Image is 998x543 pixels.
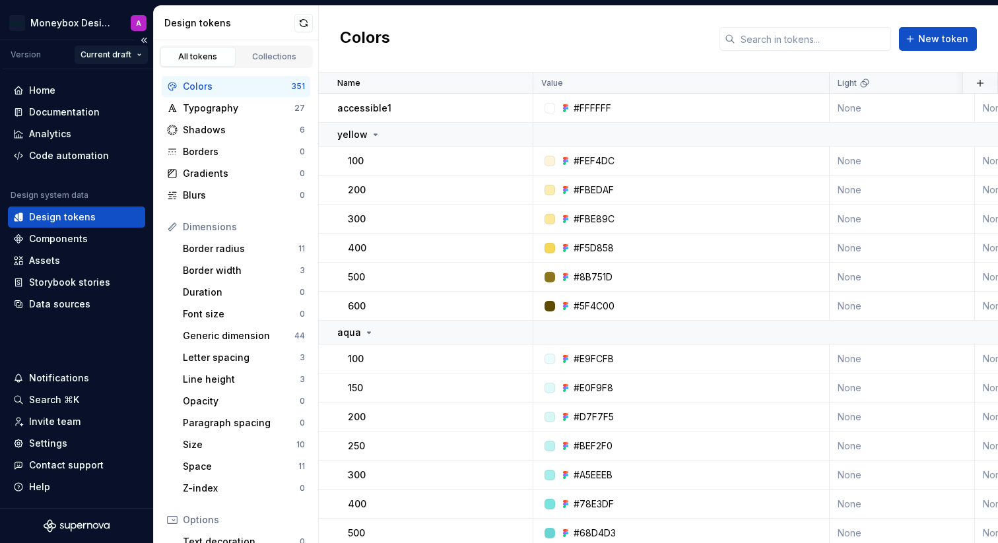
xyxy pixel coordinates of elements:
div: Letter spacing [183,351,300,364]
div: 0 [300,483,305,494]
div: Font size [183,307,300,321]
button: Search ⌘K [8,389,145,410]
div: 11 [298,461,305,472]
a: Documentation [8,102,145,123]
div: 3 [300,374,305,385]
button: Current draft [75,46,148,64]
div: Home [29,84,55,97]
div: Borders [183,145,300,158]
a: Z-index0 [178,478,310,499]
p: 600 [348,300,366,313]
div: Generic dimension [183,329,294,342]
p: 200 [348,183,366,197]
a: Analytics [8,123,145,144]
div: Documentation [29,106,100,119]
div: #78E3DF [574,497,614,511]
div: #FFFFFF [574,102,611,115]
div: Typography [183,102,294,115]
div: 0 [300,396,305,406]
a: Letter spacing3 [178,347,310,368]
a: Opacity0 [178,391,310,412]
div: #FBEDAF [574,183,614,197]
div: 3 [300,265,305,276]
td: None [830,344,975,373]
p: 400 [348,241,366,255]
span: Current draft [81,49,131,60]
td: None [830,146,975,176]
td: None [830,94,975,123]
a: Invite team [8,411,145,432]
p: Light [838,78,857,88]
div: #A5EEEB [574,468,613,482]
div: Assets [29,254,60,267]
td: None [830,292,975,321]
div: #8B751D [574,271,613,284]
div: #E0F9F8 [574,381,613,395]
div: Contact support [29,459,104,472]
div: Analytics [29,127,71,141]
div: Code automation [29,149,109,162]
a: Border width3 [178,260,310,281]
p: Name [337,78,360,88]
a: Line height3 [178,369,310,390]
div: All tokens [165,51,231,62]
a: Paragraph spacing0 [178,412,310,433]
div: Design system data [11,190,88,201]
div: #D7F7F5 [574,410,614,424]
div: 27 [294,103,305,113]
div: Design tokens [29,210,96,224]
div: 351 [291,81,305,92]
div: A [136,18,141,28]
div: #BEF2F0 [574,439,613,453]
div: Data sources [29,298,90,311]
p: 100 [348,154,364,168]
div: Shadows [183,123,300,137]
a: Generic dimension44 [178,325,310,346]
div: Blurs [183,189,300,202]
td: None [830,263,975,292]
a: Duration0 [178,282,310,303]
div: 0 [300,309,305,319]
div: Storybook stories [29,276,110,289]
div: Help [29,480,50,494]
p: 150 [348,381,363,395]
a: Code automation [8,145,145,166]
img: c17557e8-ebdc-49e2-ab9e-7487adcf6d53.png [9,15,25,31]
div: 0 [300,146,305,157]
p: yellow [337,128,368,141]
div: 0 [300,287,305,298]
td: None [830,461,975,490]
div: #5F4C00 [574,300,615,313]
div: Gradients [183,167,300,180]
div: Size [183,438,296,451]
div: #F5D858 [574,241,614,255]
p: 400 [348,497,366,511]
a: Components [8,228,145,249]
a: Typography27 [162,98,310,119]
p: 300 [348,468,366,482]
a: Assets [8,250,145,271]
p: 300 [348,212,366,226]
p: Value [541,78,563,88]
a: Border radius11 [178,238,310,259]
div: Opacity [183,395,300,408]
p: 500 [348,527,365,540]
a: Home [8,80,145,101]
div: Space [183,460,298,473]
h2: Colors [340,27,390,51]
button: Notifications [8,367,145,389]
div: Invite team [29,415,81,428]
div: Options [183,513,305,527]
div: Border radius [183,242,298,255]
a: Gradients0 [162,163,310,184]
p: 500 [348,271,365,284]
div: Dimensions [183,220,305,234]
td: None [830,205,975,234]
p: 100 [348,352,364,366]
div: #E9FCFB [574,352,614,366]
a: Borders0 [162,141,310,162]
a: Colors351 [162,76,310,97]
button: Collapse sidebar [135,31,153,49]
div: Design tokens [164,16,294,30]
div: Search ⌘K [29,393,79,406]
